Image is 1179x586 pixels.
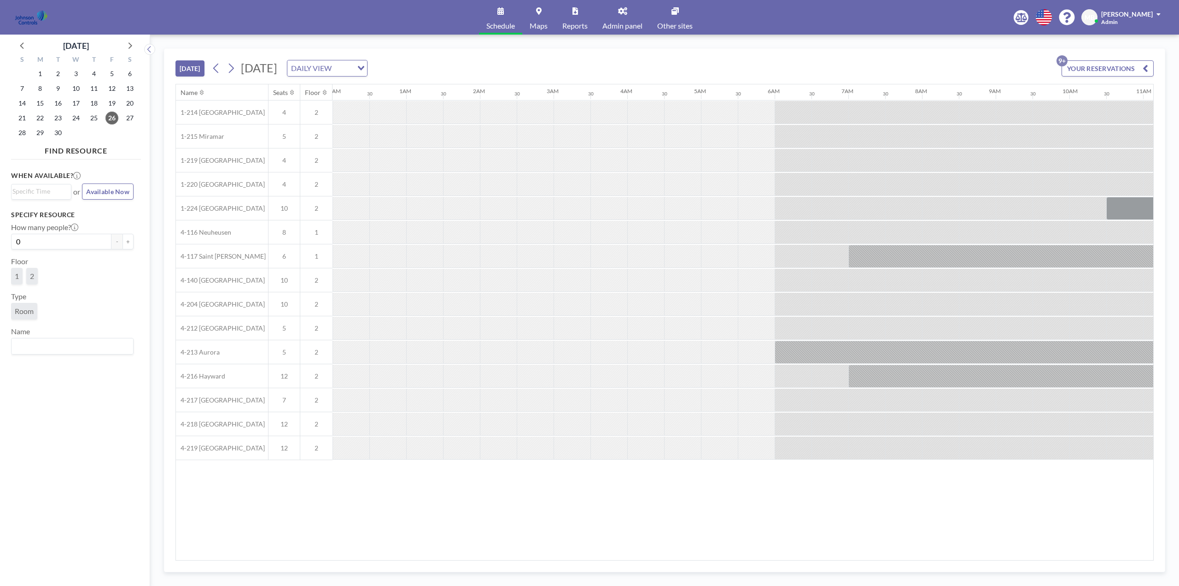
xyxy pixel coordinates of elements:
[34,112,47,124] span: Monday, September 22, 2025
[15,307,34,316] span: Room
[15,8,47,27] img: organization-logo
[1136,88,1151,95] div: 11AM
[88,82,100,95] span: Thursday, September 11, 2025
[547,88,559,95] div: 3AM
[1085,13,1095,22] span: MB
[268,252,300,260] span: 6
[588,91,594,97] div: 30
[176,252,266,260] span: 4-117 Saint [PERSON_NAME]
[989,88,1001,95] div: 9AM
[176,276,265,284] span: 4-140 [GEOGRAPHIC_DATA]
[334,62,352,74] input: Search for option
[31,54,49,66] div: M
[73,187,80,196] span: or
[176,444,265,452] span: 4-219 [GEOGRAPHIC_DATA]
[12,186,66,196] input: Search for option
[12,184,71,198] div: Search for option
[300,420,333,428] span: 2
[1056,55,1068,66] p: 9+
[103,54,121,66] div: F
[52,126,64,139] span: Tuesday, September 30, 2025
[176,372,225,380] span: 4-216 Hayward
[67,54,85,66] div: W
[268,156,300,165] span: 4
[176,132,224,141] span: 1-215 Miramar
[300,180,333,189] span: 2
[70,97,82,110] span: Wednesday, September 17, 2025
[105,112,118,124] span: Friday, September 26, 2025
[300,228,333,237] span: 1
[123,97,136,110] span: Saturday, September 20, 2025
[1062,88,1078,95] div: 10AM
[1062,60,1154,77] button: YOUR RESERVATIONS9+
[841,88,853,95] div: 7AM
[1101,10,1153,18] span: [PERSON_NAME]
[300,204,333,213] span: 2
[121,54,139,66] div: S
[300,396,333,404] span: 2
[473,88,485,95] div: 2AM
[486,22,515,30] span: Schedule
[957,91,962,97] div: 30
[1104,91,1109,97] div: 30
[34,126,47,139] span: Monday, September 29, 2025
[11,211,134,219] h3: Specify resource
[52,67,64,80] span: Tuesday, September 2, 2025
[123,67,136,80] span: Saturday, September 6, 2025
[111,234,123,249] button: -
[176,324,265,332] span: 4-212 [GEOGRAPHIC_DATA]
[287,60,367,76] div: Search for option
[602,22,642,30] span: Admin panel
[86,188,129,195] span: Available Now
[268,300,300,308] span: 10
[123,82,136,95] span: Saturday, September 13, 2025
[300,372,333,380] span: 2
[11,292,26,301] label: Type
[735,91,741,97] div: 30
[15,272,19,281] span: 1
[268,180,300,189] span: 4
[300,132,333,141] span: 2
[11,257,28,266] label: Floor
[16,126,29,139] span: Sunday, September 28, 2025
[88,97,100,110] span: Thursday, September 18, 2025
[300,252,333,260] span: 1
[88,67,100,80] span: Thursday, September 4, 2025
[11,327,30,336] label: Name
[34,82,47,95] span: Monday, September 8, 2025
[1101,18,1118,25] span: Admin
[367,91,373,97] div: 30
[70,82,82,95] span: Wednesday, September 10, 2025
[562,22,588,30] span: Reports
[289,62,333,74] span: DAILY VIEW
[176,396,265,404] span: 4-217 [GEOGRAPHIC_DATA]
[105,82,118,95] span: Friday, September 12, 2025
[16,97,29,110] span: Sunday, September 14, 2025
[123,112,136,124] span: Saturday, September 27, 2025
[176,348,220,356] span: 4-213 Aurora
[63,39,89,52] div: [DATE]
[915,88,927,95] div: 8AM
[12,338,133,354] div: Search for option
[694,88,706,95] div: 5AM
[300,324,333,332] span: 2
[300,300,333,308] span: 2
[1030,91,1036,97] div: 30
[268,276,300,284] span: 10
[326,88,341,95] div: 12AM
[176,180,265,189] span: 1-220 [GEOGRAPHIC_DATA]
[34,67,47,80] span: Monday, September 1, 2025
[268,444,300,452] span: 12
[176,228,231,237] span: 4-116 Neuheusen
[175,60,204,77] button: [DATE]
[657,22,693,30] span: Other sites
[176,156,265,165] span: 1-219 [GEOGRAPHIC_DATA]
[82,183,134,200] button: Available Now
[70,67,82,80] span: Wednesday, September 3, 2025
[176,420,265,428] span: 4-218 [GEOGRAPHIC_DATA]
[268,396,300,404] span: 7
[30,272,34,281] span: 2
[268,348,300,356] span: 5
[176,108,265,117] span: 1-214 [GEOGRAPHIC_DATA]
[70,112,82,124] span: Wednesday, September 24, 2025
